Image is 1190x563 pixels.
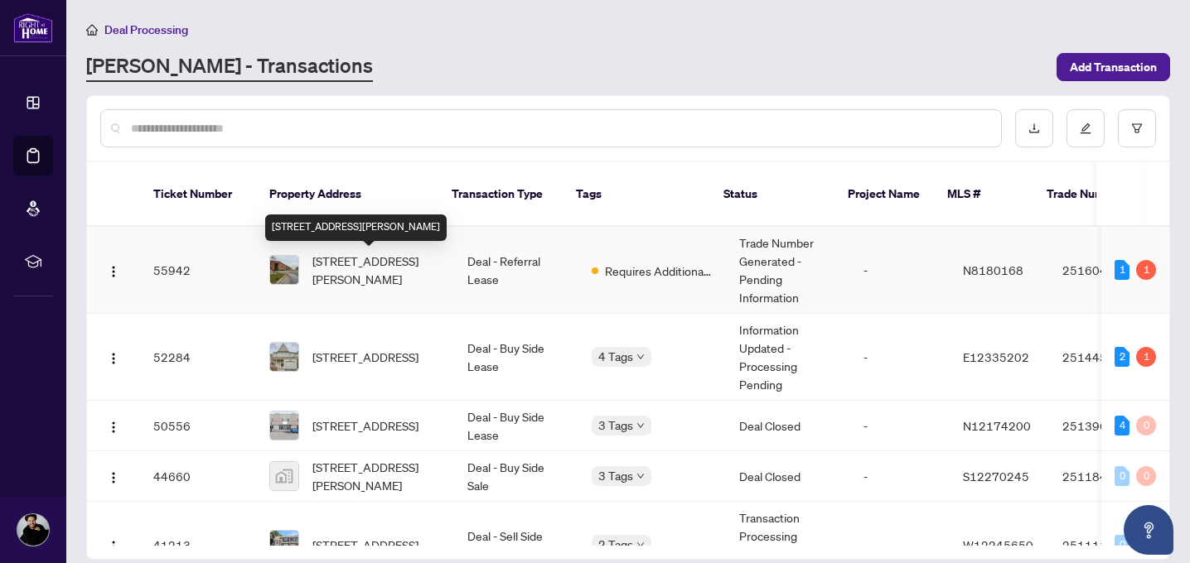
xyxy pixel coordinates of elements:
button: Logo [100,344,127,370]
td: - [850,227,950,314]
button: Add Transaction [1057,53,1170,81]
td: 2516043 [1049,227,1165,314]
img: Profile Icon [17,514,49,546]
th: Transaction Type [438,162,563,227]
th: Tags [563,162,710,227]
span: down [636,353,645,361]
button: filter [1118,109,1156,147]
th: Project Name [834,162,934,227]
span: down [636,541,645,549]
img: logo [13,12,53,43]
button: edit [1067,109,1105,147]
img: Logo [107,265,120,278]
td: Deal - Referral Lease [454,227,578,314]
span: [STREET_ADDRESS][PERSON_NAME] [312,252,441,288]
img: thumbnail-img [270,531,298,559]
div: 1 [1136,347,1156,367]
span: S12270245 [963,469,1029,484]
img: thumbnail-img [270,343,298,371]
img: thumbnail-img [270,462,298,490]
span: 2 Tags [598,535,633,554]
span: 4 Tags [598,347,633,366]
td: 2511846 [1049,451,1165,502]
td: - [850,401,950,451]
th: Property Address [256,162,438,227]
span: [STREET_ADDRESS] [312,416,418,435]
div: 2 [1115,347,1130,367]
button: Logo [100,532,127,558]
td: Information Updated - Processing Pending [726,314,850,401]
div: 0 [1115,466,1130,486]
span: W12245650 [963,537,1033,552]
td: Deal Closed [726,451,850,502]
span: Requires Additional Docs [605,262,713,280]
div: 1 [1136,260,1156,280]
img: thumbnail-img [270,411,298,440]
span: edit [1080,123,1091,134]
img: Logo [107,352,120,365]
td: 2513966 [1049,401,1165,451]
img: thumbnail-img [270,256,298,284]
th: Trade Number [1033,162,1149,227]
span: Deal Processing [104,22,188,37]
div: 0 [1136,466,1156,486]
th: Status [710,162,834,227]
div: 4 [1115,416,1130,435]
span: down [636,472,645,480]
button: Logo [100,257,127,283]
button: Open asap [1124,505,1173,555]
td: - [850,451,950,502]
span: [STREET_ADDRESS] [312,348,418,366]
div: [STREET_ADDRESS][PERSON_NAME] [265,214,447,241]
div: 1 [1115,260,1130,280]
span: home [86,24,98,36]
button: Logo [100,463,127,489]
span: download [1028,123,1040,134]
span: down [636,421,645,430]
td: Deal Closed [726,401,850,451]
img: Logo [107,421,120,434]
img: Logo [107,540,120,553]
span: [STREET_ADDRESS] [312,536,418,554]
span: N8180168 [963,262,1023,277]
span: Add Transaction [1070,54,1157,80]
div: 0 [1136,416,1156,435]
th: MLS # [934,162,1033,227]
span: [STREET_ADDRESS][PERSON_NAME] [312,458,441,494]
span: 3 Tags [598,416,633,435]
div: 0 [1115,535,1130,555]
button: download [1015,109,1053,147]
td: 52284 [140,314,256,401]
img: Logo [107,471,120,484]
th: Ticket Number [140,162,256,227]
span: filter [1131,123,1143,134]
td: Trade Number Generated - Pending Information [726,227,850,314]
span: E12335202 [963,349,1029,364]
span: N12174200 [963,418,1031,433]
td: 44660 [140,451,256,502]
td: 55942 [140,227,256,314]
a: [PERSON_NAME] - Transactions [86,52,373,82]
td: 2514459 [1049,314,1165,401]
td: Deal - Buy Side Sale [454,451,578,502]
span: 3 Tags [598,466,633,485]
td: 50556 [140,401,256,451]
button: Logo [100,412,127,439]
td: Deal - Buy Side Lease [454,314,578,401]
td: Deal - Buy Side Lease [454,401,578,451]
td: - [850,314,950,401]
